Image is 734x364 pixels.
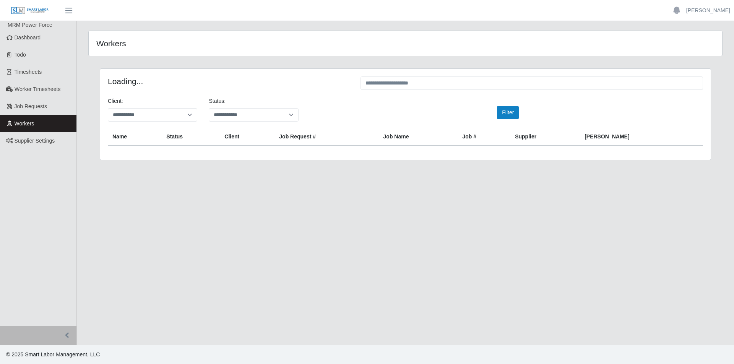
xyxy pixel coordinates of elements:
span: Timesheets [15,69,42,75]
h4: Loading... [108,76,349,86]
th: [PERSON_NAME] [580,128,703,146]
span: Dashboard [15,34,41,41]
span: Workers [15,120,34,127]
button: Filter [497,106,519,119]
th: Supplier [510,128,580,146]
th: Job Request # [274,128,378,146]
a: [PERSON_NAME] [686,6,730,15]
span: MRM Power Force [8,22,52,28]
span: Todo [15,52,26,58]
label: Status: [209,97,226,105]
th: Status [162,128,220,146]
label: Client: [108,97,123,105]
th: Name [108,128,162,146]
th: Job Name [379,128,458,146]
th: Job # [458,128,510,146]
h4: Workers [96,39,347,48]
span: Job Requests [15,103,47,109]
span: Worker Timesheets [15,86,60,92]
th: Client [220,128,274,146]
img: SLM Logo [11,6,49,15]
span: Supplier Settings [15,138,55,144]
span: © 2025 Smart Labor Management, LLC [6,351,100,357]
